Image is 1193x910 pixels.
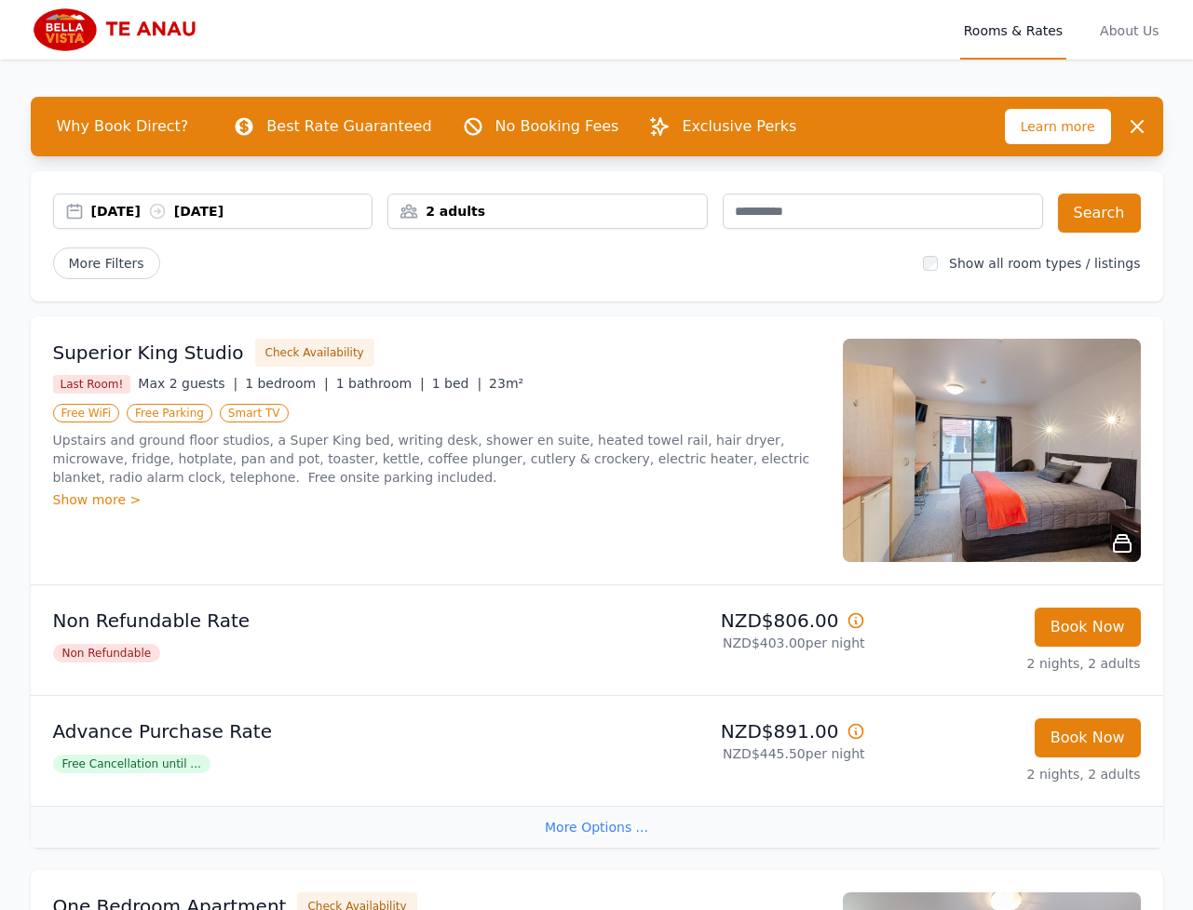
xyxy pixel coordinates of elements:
[495,115,619,138] p: No Booking Fees
[880,654,1141,673] p: 2 nights, 2 adults
[53,404,120,422] span: Free WiFi
[53,490,820,509] div: Show more >
[432,376,481,391] span: 1 bed |
[53,248,160,279] span: More Filters
[1005,109,1111,144] span: Learn more
[53,755,210,773] span: Free Cancellation until ...
[53,340,244,366] h3: Superior King Studio
[1035,608,1141,647] button: Book Now
[336,376,425,391] span: 1 bathroom |
[138,376,237,391] span: Max 2 guests |
[255,339,374,367] button: Check Availability
[604,608,865,634] p: NZD$806.00
[91,202,373,221] div: [DATE] [DATE]
[53,431,820,487] p: Upstairs and ground floor studios, a Super King bed, writing desk, shower en suite, heated towel ...
[53,608,590,634] p: Non Refundable Rate
[880,765,1141,783] p: 2 nights, 2 adults
[489,376,523,391] span: 23m²
[266,115,431,138] p: Best Rate Guaranteed
[388,202,707,221] div: 2 adults
[949,256,1140,271] label: Show all room types / listings
[53,718,590,744] p: Advance Purchase Rate
[31,806,1163,848] div: More Options ...
[604,744,865,763] p: NZD$445.50 per night
[1058,194,1141,233] button: Search
[604,718,865,744] p: NZD$891.00
[53,644,161,662] span: Non Refundable
[42,108,204,145] span: Why Book Direct?
[127,404,212,422] span: Free Parking
[245,376,329,391] span: 1 bedroom |
[604,634,865,652] p: NZD$403.00 per night
[53,375,131,394] span: Last Room!
[31,7,210,52] img: Bella Vista Te Anau
[682,115,796,138] p: Exclusive Perks
[220,404,289,422] span: Smart TV
[1035,718,1141,757] button: Book Now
